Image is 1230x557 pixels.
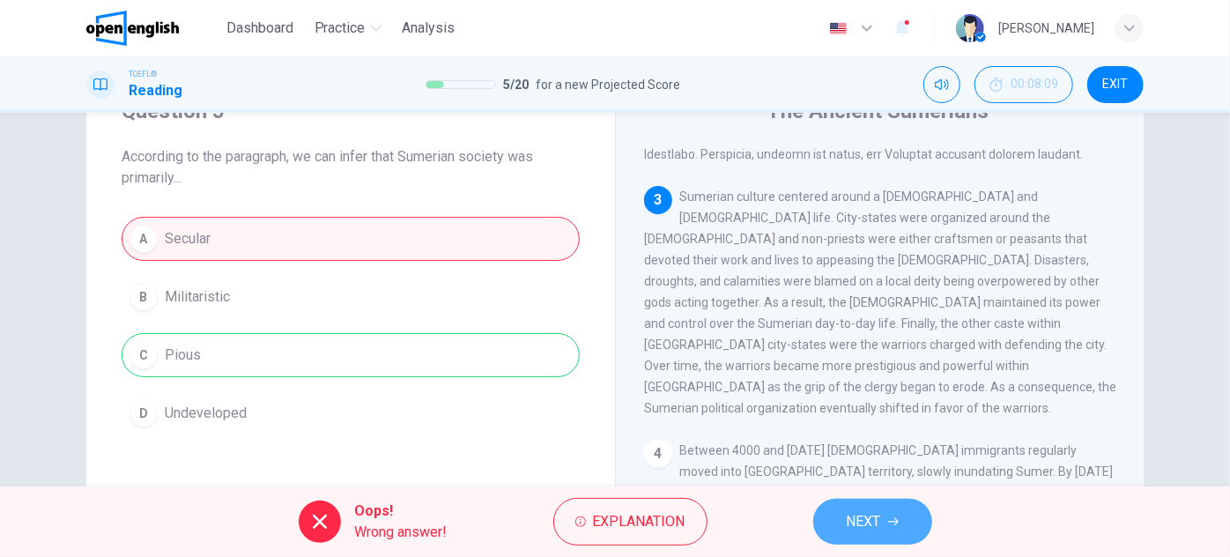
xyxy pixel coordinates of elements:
[536,74,680,95] span: for a new Projected Score
[813,499,932,545] button: NEXT
[355,501,448,522] span: Oops!
[1087,66,1144,103] button: EXIT
[226,18,293,39] span: Dashboard
[998,18,1094,39] div: [PERSON_NAME]
[503,74,529,95] span: 5 / 20
[355,522,448,543] span: Wrong answer!
[553,498,708,546] button: Explanation
[644,189,1116,415] span: Sumerian culture centered around a [DEMOGRAPHIC_DATA] and [DEMOGRAPHIC_DATA] life. City-states we...
[122,146,580,189] span: According to the paragraph, we can infer that Sumerian society was primarily...
[847,509,881,534] span: NEXT
[86,11,219,46] a: OpenEnglish logo
[923,66,960,103] div: Mute
[644,186,672,214] div: 3
[129,68,157,80] span: TOEFL®
[593,509,685,534] span: Explanation
[86,11,179,46] img: OpenEnglish logo
[315,18,366,39] span: Practice
[974,66,1073,103] div: Hide
[403,18,456,39] span: Analysis
[396,12,463,44] button: Analysis
[307,12,389,44] button: Practice
[129,80,182,101] h1: Reading
[956,14,984,42] img: Profile picture
[219,12,300,44] button: Dashboard
[1103,78,1129,92] span: EXIT
[644,440,672,468] div: 4
[1011,78,1058,92] span: 00:08:09
[827,22,849,35] img: en
[974,66,1073,103] button: 00:08:09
